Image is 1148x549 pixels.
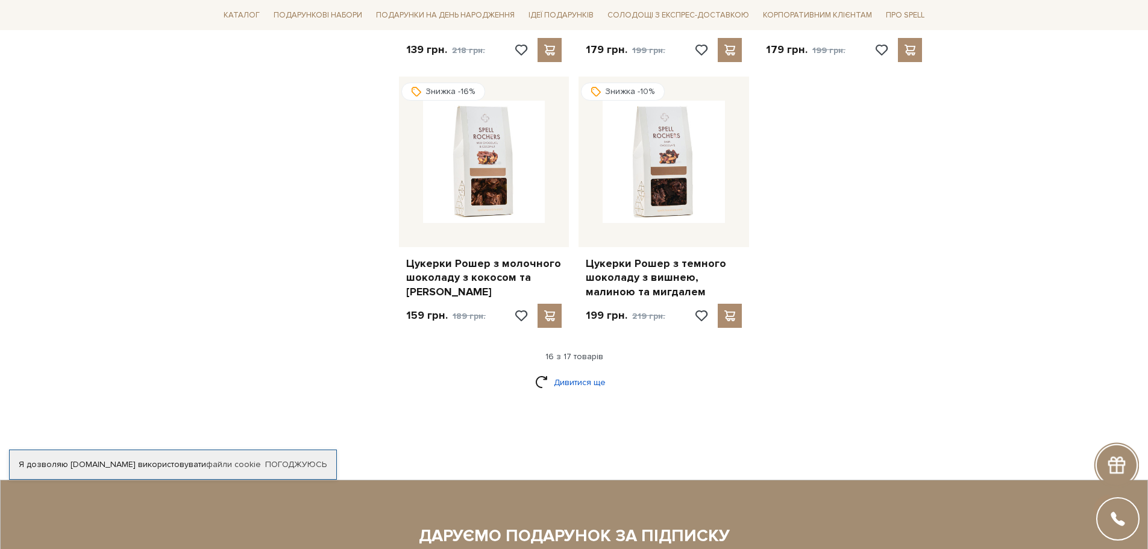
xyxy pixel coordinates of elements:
a: файли cookie [206,459,261,469]
p: 159 грн. [406,309,486,323]
span: Про Spell [881,6,929,25]
span: 219 грн. [632,311,665,321]
p: 179 грн. [766,43,845,57]
span: Подарунки на День народження [371,6,519,25]
span: 189 грн. [453,311,486,321]
span: Ідеї подарунків [524,6,598,25]
p: 139 грн. [406,43,485,57]
span: 199 грн. [632,45,665,55]
div: Я дозволяю [DOMAIN_NAME] використовувати [10,459,336,470]
span: 218 грн. [452,45,485,55]
span: 199 грн. [812,45,845,55]
a: Корпоративним клієнтам [758,5,877,25]
div: Знижка -16% [401,83,485,101]
a: Цукерки Рошер з молочного шоколаду з кокосом та [PERSON_NAME] [406,257,562,299]
span: Подарункові набори [269,6,367,25]
p: 199 грн. [586,309,665,323]
div: Знижка -10% [581,83,665,101]
a: Погоджуюсь [265,459,327,470]
p: 179 грн. [586,43,665,57]
span: Каталог [219,6,265,25]
a: Дивитися ще [535,372,613,393]
a: Цукерки Рошер з темного шоколаду з вишнею, малиною та мигдалем [586,257,742,299]
a: Солодощі з експрес-доставкою [603,5,754,25]
div: 16 з 17 товарів [214,351,935,362]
